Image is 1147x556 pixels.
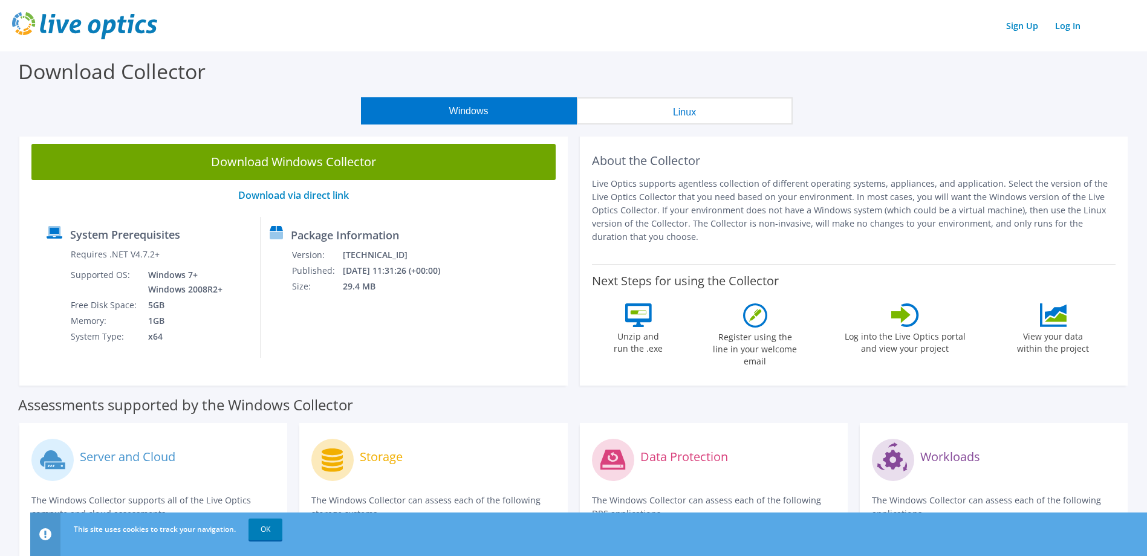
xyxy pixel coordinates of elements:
[70,228,180,241] label: System Prerequisites
[710,328,801,367] label: Register using the line in your welcome email
[342,263,456,279] td: [DATE] 11:31:26 (+00:00)
[1010,327,1097,355] label: View your data within the project
[361,97,577,124] button: Windows
[70,313,139,329] td: Memory:
[70,329,139,344] td: System Type:
[31,494,275,520] p: The Windows Collector supports all of the Live Optics compute and cloud assessments.
[12,12,157,39] img: live_optics_svg.svg
[70,297,139,313] td: Free Disk Space:
[139,313,225,329] td: 1GB
[291,279,342,294] td: Size:
[31,144,556,180] a: Download Windows Collector
[592,154,1116,168] h2: About the Collector
[872,494,1116,520] p: The Windows Collector can assess each of the following applications.
[640,451,728,463] label: Data Protection
[360,451,403,463] label: Storage
[577,97,793,124] button: Linux
[71,248,160,260] label: Requires .NET V4.7.2+
[342,247,456,263] td: [TECHNICAL_ID]
[844,327,966,355] label: Log into the Live Optics portal and view your project
[139,267,225,297] td: Windows 7+ Windows 2008R2+
[611,327,666,355] label: Unzip and run the .exe
[291,229,399,241] label: Package Information
[291,247,342,263] td: Version:
[80,451,175,463] label: Server and Cloud
[18,399,353,411] label: Assessments supported by the Windows Collector
[311,494,555,520] p: The Windows Collector can assess each of the following storage systems.
[70,267,139,297] td: Supported OS:
[139,297,225,313] td: 5GB
[1000,17,1044,34] a: Sign Up
[74,524,236,534] span: This site uses cookies to track your navigation.
[592,494,836,520] p: The Windows Collector can assess each of the following DPS applications.
[238,189,349,202] a: Download via direct link
[592,177,1116,244] p: Live Optics supports agentless collection of different operating systems, appliances, and applica...
[1049,17,1087,34] a: Log In
[291,263,342,279] td: Published:
[592,274,779,288] label: Next Steps for using the Collector
[249,519,282,540] a: OK
[920,451,980,463] label: Workloads
[139,329,225,344] td: x64
[18,57,206,85] label: Download Collector
[342,279,456,294] td: 29.4 MB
